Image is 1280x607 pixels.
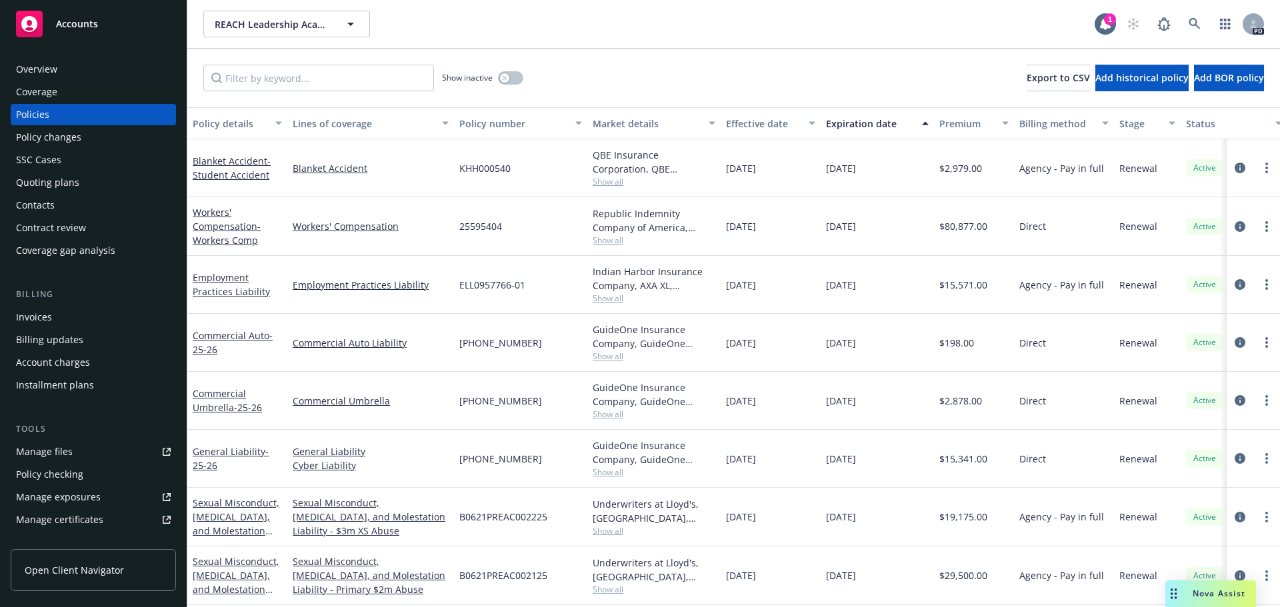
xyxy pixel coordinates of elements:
div: Policy number [459,117,567,131]
span: Agency - Pay in full [1019,510,1104,524]
a: circleInformation [1232,568,1248,584]
span: ELL0957766-01 [459,278,525,292]
span: Active [1191,162,1218,174]
a: Invoices [11,306,176,328]
a: Manage files [11,441,176,462]
a: Switch app [1212,11,1239,37]
span: [DATE] [726,219,756,233]
span: Show all [593,466,715,478]
button: Market details [587,107,721,139]
span: - 25-26 [234,401,262,414]
span: Renewal [1119,161,1157,175]
span: Manage exposures [11,486,176,508]
a: circleInformation [1232,277,1248,293]
span: [DATE] [826,452,856,466]
span: $80,877.00 [939,219,987,233]
span: Direct [1019,394,1046,408]
span: Agency - Pay in full [1019,568,1104,582]
div: Lines of coverage [293,117,434,131]
div: Market details [593,117,701,131]
a: Start snowing [1120,11,1147,37]
span: [DATE] [726,452,756,466]
span: $15,571.00 [939,278,987,292]
a: Manage BORs [11,532,176,553]
button: REACH Leadership Academy [203,11,370,37]
a: circleInformation [1232,160,1248,176]
span: Active [1191,279,1218,291]
a: Commercial Umbrella [193,387,262,414]
div: Manage BORs [16,532,79,553]
a: Contract review [11,217,176,239]
div: Republic Indemnity Company of America, [GEOGRAPHIC_DATA] Indemnity [593,207,715,235]
a: Manage certificates [11,509,176,530]
button: Nova Assist [1165,580,1256,607]
span: $19,175.00 [939,510,987,524]
a: circleInformation [1232,392,1248,408]
span: Show all [593,235,715,246]
span: Direct [1019,219,1046,233]
a: Accounts [11,5,176,43]
div: GuideOne Insurance Company, GuideOne Insurance, Venture Programs [593,322,715,350]
a: Employment Practices Liability [193,271,270,298]
div: Billing updates [16,329,83,350]
span: [DATE] [726,278,756,292]
div: Installment plans [16,374,94,396]
div: GuideOne Insurance Company, GuideOne Insurance, Venture Programs [593,380,715,408]
span: $15,341.00 [939,452,987,466]
span: [DATE] [826,336,856,350]
span: Direct [1019,336,1046,350]
span: [DATE] [726,510,756,524]
div: Manage certificates [16,509,103,530]
a: Commercial Auto [193,329,273,356]
span: Agency - Pay in full [1019,278,1104,292]
a: Overview [11,59,176,80]
span: Renewal [1119,510,1157,524]
a: circleInformation [1232,509,1248,525]
span: Renewal [1119,452,1157,466]
span: $198.00 [939,336,974,350]
span: B0621PREAC002125 [459,568,547,582]
span: Active [1191,452,1218,464]
span: Accounts [56,19,98,29]
span: Show inactive [442,72,493,83]
div: Policy changes [16,127,81,148]
a: circleInformation [1232,334,1248,350]
div: Stage [1119,117,1161,131]
span: Show all [593,525,715,536]
a: circleInformation [1232,219,1248,235]
div: Underwriters at Lloyd's, [GEOGRAPHIC_DATA], [PERSON_NAME] of [GEOGRAPHIC_DATA] [593,556,715,584]
div: GuideOne Insurance Company, GuideOne Insurance, Venture Programs [593,438,715,466]
div: 1 [1104,13,1116,25]
span: Active [1191,336,1218,348]
span: Nova Assist [1193,588,1245,599]
a: Installment plans [11,374,176,396]
span: [DATE] [826,568,856,582]
a: Coverage [11,81,176,103]
div: Coverage [16,81,57,103]
a: Commercial Auto Liability [293,336,449,350]
span: Agency - Pay in full [1019,161,1104,175]
span: [PHONE_NUMBER] [459,394,542,408]
div: Contacts [16,195,55,216]
a: Commercial Umbrella [293,394,449,408]
span: Active [1191,511,1218,523]
span: $2,979.00 [939,161,982,175]
button: Billing method [1014,107,1114,139]
button: Premium [934,107,1014,139]
a: more [1259,392,1275,408]
button: Add BOR policy [1194,65,1264,91]
div: Drag to move [1165,580,1182,607]
div: Tools [11,422,176,436]
span: [PHONE_NUMBER] [459,336,542,350]
a: Policy checking [11,464,176,485]
span: [DATE] [826,161,856,175]
span: 25595404 [459,219,502,233]
span: Renewal [1119,568,1157,582]
div: Effective date [726,117,801,131]
a: Policies [11,104,176,125]
span: Renewal [1119,394,1157,408]
a: General Liability [193,445,269,472]
a: more [1259,219,1275,235]
a: more [1259,334,1275,350]
div: Indian Harbor Insurance Company, AXA XL, Professional Governmental Underwriters, LLC (PGU) [593,265,715,293]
